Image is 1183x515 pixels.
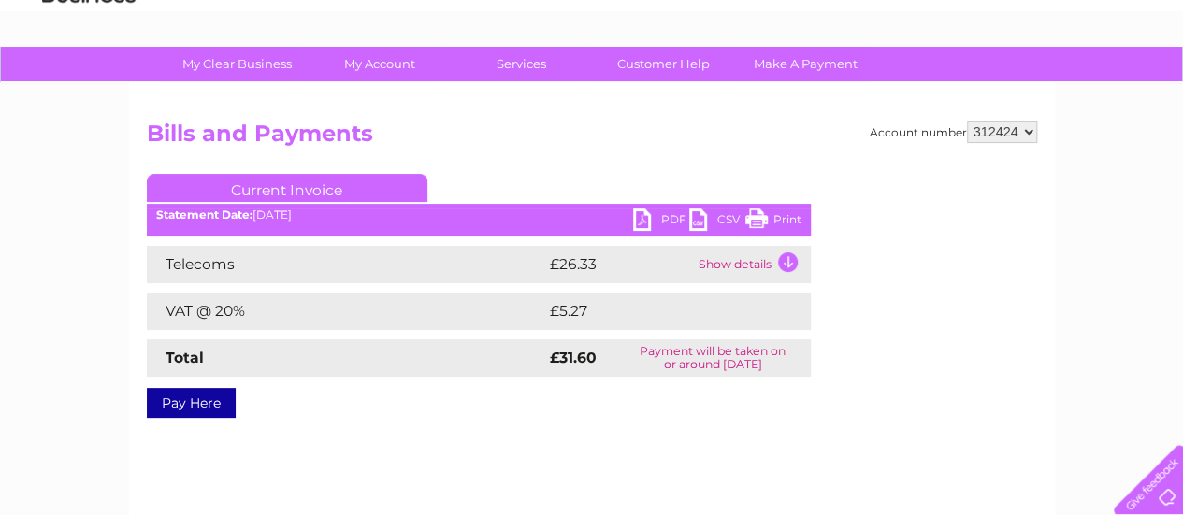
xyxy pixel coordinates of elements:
a: Pay Here [147,388,236,418]
a: PDF [633,208,689,236]
a: Services [444,47,599,81]
div: [DATE] [147,208,811,222]
h2: Bills and Payments [147,121,1037,156]
strong: Total [166,349,204,366]
div: Account number [870,121,1037,143]
a: Customer Help [586,47,741,81]
a: Contact [1059,79,1104,93]
div: Clear Business is a trading name of Verastar Limited (registered in [GEOGRAPHIC_DATA] No. 3667643... [151,10,1034,91]
a: CSV [689,208,745,236]
a: Water [854,79,889,93]
td: VAT @ 20% [147,293,545,330]
a: 0333 014 3131 [830,9,959,33]
a: Make A Payment [729,47,883,81]
a: Blog [1020,79,1047,93]
a: Print [745,208,801,236]
a: Energy [901,79,942,93]
b: Statement Date: [156,207,252,222]
a: My Clear Business [160,47,314,81]
td: Show details [694,246,811,283]
td: Payment will be taken on or around [DATE] [615,339,811,377]
a: Log out [1121,79,1165,93]
td: £5.27 [545,293,767,330]
td: Telecoms [147,246,545,283]
a: Current Invoice [147,174,427,202]
a: My Account [302,47,456,81]
strong: £31.60 [550,349,597,366]
td: £26.33 [545,246,694,283]
a: Telecoms [953,79,1009,93]
img: logo.png [41,49,137,106]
